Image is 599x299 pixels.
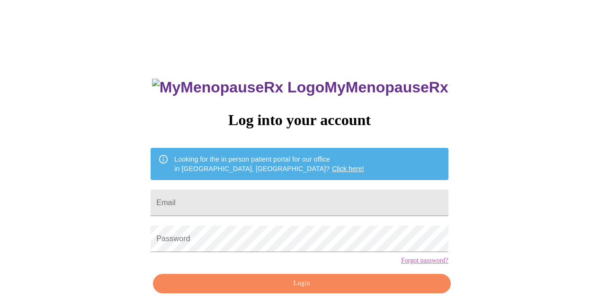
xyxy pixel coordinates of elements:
img: MyMenopauseRx Logo [152,79,324,96]
span: Login [164,278,439,290]
h3: MyMenopauseRx [152,79,448,96]
div: Looking for the in person patient portal for our office in [GEOGRAPHIC_DATA], [GEOGRAPHIC_DATA]? [174,151,364,177]
a: Forgot password? [401,257,448,264]
button: Login [153,274,450,293]
h3: Log into your account [151,111,448,129]
a: Click here! [332,165,364,172]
